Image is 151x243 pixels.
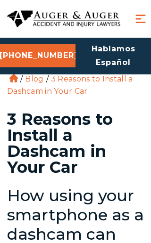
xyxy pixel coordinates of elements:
button: Menu [134,12,148,26]
img: Auger & Auger Accident and Injury Lawyers Logo [7,10,120,28]
a: Blog [25,74,43,83]
h1: 3 Reasons to Install a Dashcam in Your Car [7,111,144,175]
a: Home [9,74,18,82]
a: Hablamos Español [75,38,151,74]
li: 3 Reasons to Install a Dashcam in Your Car [7,74,133,96]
